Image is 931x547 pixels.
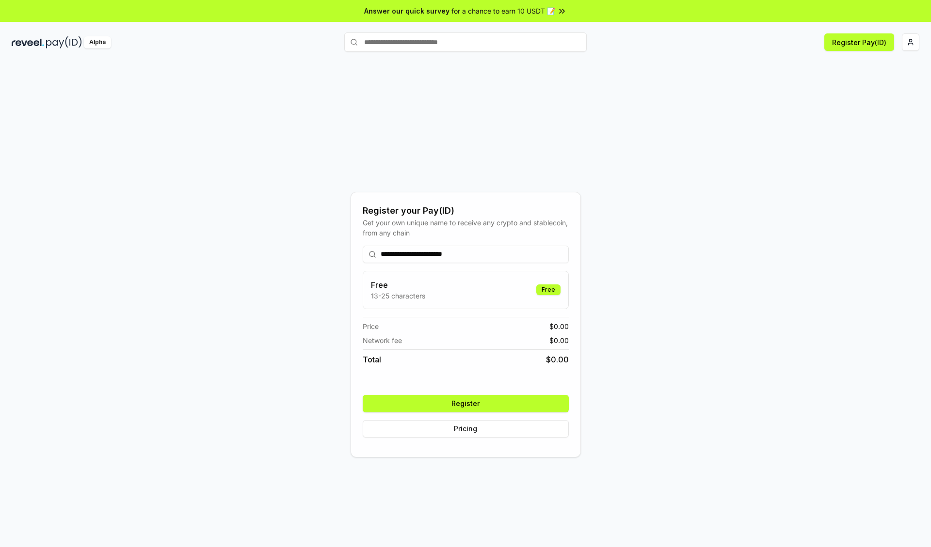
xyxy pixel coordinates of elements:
[371,279,425,291] h3: Free
[363,420,569,438] button: Pricing
[84,36,111,48] div: Alpha
[12,36,44,48] img: reveel_dark
[46,36,82,48] img: pay_id
[363,204,569,218] div: Register your Pay(ID)
[549,321,569,331] span: $ 0.00
[363,395,569,412] button: Register
[363,335,402,345] span: Network fee
[824,33,894,51] button: Register Pay(ID)
[549,335,569,345] span: $ 0.00
[364,6,449,16] span: Answer our quick survey
[363,321,379,331] span: Price
[546,354,569,365] span: $ 0.00
[451,6,555,16] span: for a chance to earn 10 USDT 📝
[363,218,569,238] div: Get your own unique name to receive any crypto and stablecoin, from any chain
[363,354,381,365] span: Total
[371,291,425,301] p: 13-25 characters
[536,284,561,295] div: Free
